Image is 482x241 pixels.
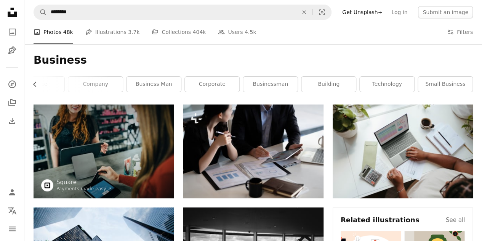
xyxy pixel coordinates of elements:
[313,5,331,19] button: Visual search
[387,6,412,18] a: Log in
[34,104,174,198] img: woman holding magnetic card
[418,77,472,92] a: small business
[446,215,465,225] a: See all
[34,77,42,92] button: scroll list to the left
[333,104,473,198] img: a person sitting at a table with a laptop
[5,113,20,129] a: Download History
[301,77,356,92] a: building
[5,43,20,58] a: Illustrations
[447,20,473,44] button: Filters
[243,77,298,92] a: businessman
[338,6,387,18] a: Get Unsplash+
[360,77,414,92] a: technology
[56,178,112,186] a: Square
[245,28,256,36] span: 4.5k
[5,24,20,40] a: Photos
[296,5,312,19] button: Clear
[56,186,112,191] a: Payments made easy ↗
[183,148,323,154] a: Close up of business people discussing a financial plan with paperwork and digital tablet.
[41,179,53,191] img: Go to Square's profile
[218,20,256,44] a: Users 4.5k
[152,20,206,44] a: Collections 404k
[185,77,239,92] a: corporate
[341,215,420,225] h4: Related illustrations
[34,5,47,19] button: Search Unsplash
[85,20,140,44] a: Illustrations 3.7k
[5,95,20,110] a: Collections
[418,6,473,18] button: Submit an image
[5,221,20,236] button: Menu
[34,5,331,20] form: Find visuals sitewide
[34,148,174,154] a: woman holding magnetic card
[34,53,473,67] h1: Business
[127,77,181,92] a: business man
[5,77,20,92] a: Explore
[5,185,20,200] a: Log in / Sign up
[192,28,206,36] span: 404k
[5,5,20,21] a: Home — Unsplash
[128,28,139,36] span: 3.7k
[183,104,323,198] img: Close up of business people discussing a financial plan with paperwork and digital tablet.
[68,77,123,92] a: company
[5,203,20,218] button: Language
[333,148,473,154] a: a person sitting at a table with a laptop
